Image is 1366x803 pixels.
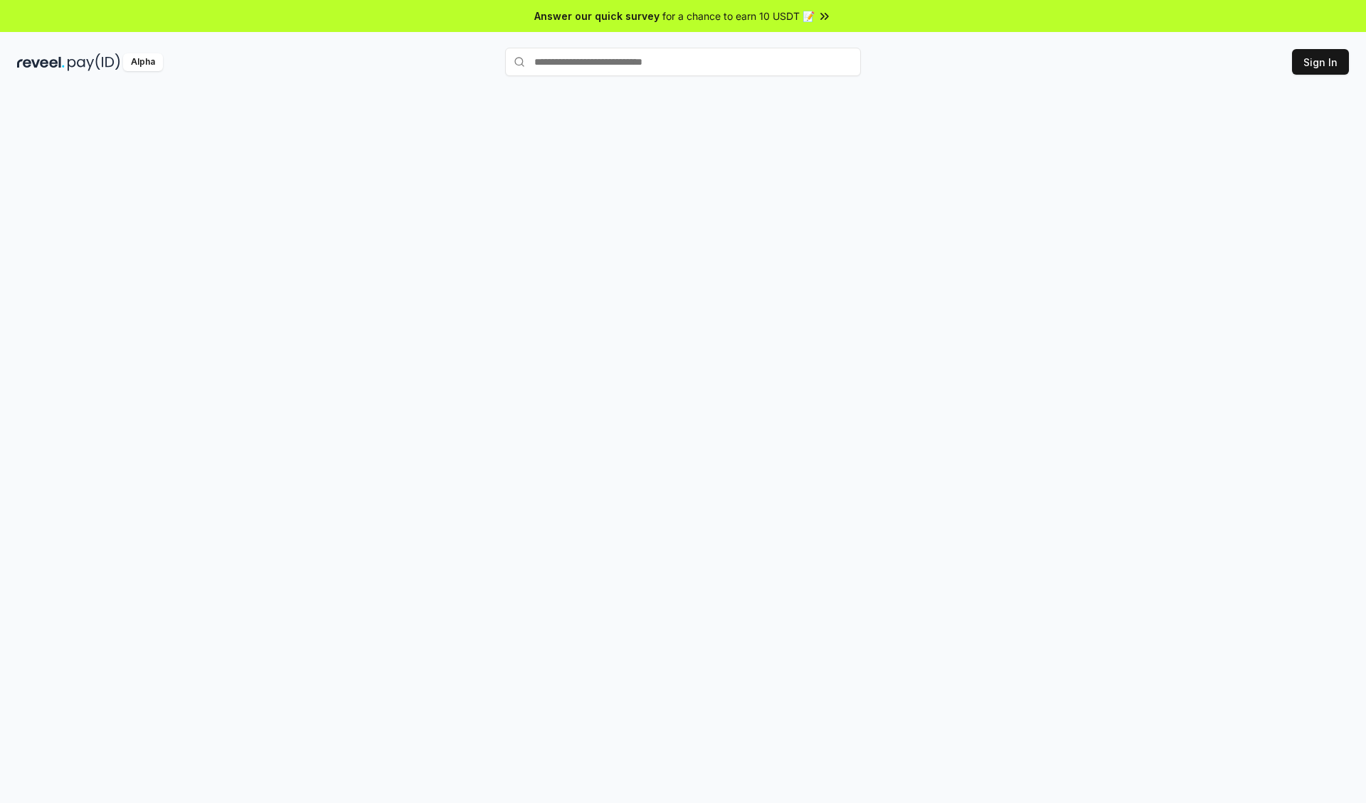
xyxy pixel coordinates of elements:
div: Alpha [123,53,163,71]
span: Answer our quick survey [534,9,660,23]
img: reveel_dark [17,53,65,71]
button: Sign In [1292,49,1349,75]
img: pay_id [68,53,120,71]
span: for a chance to earn 10 USDT 📝 [662,9,815,23]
